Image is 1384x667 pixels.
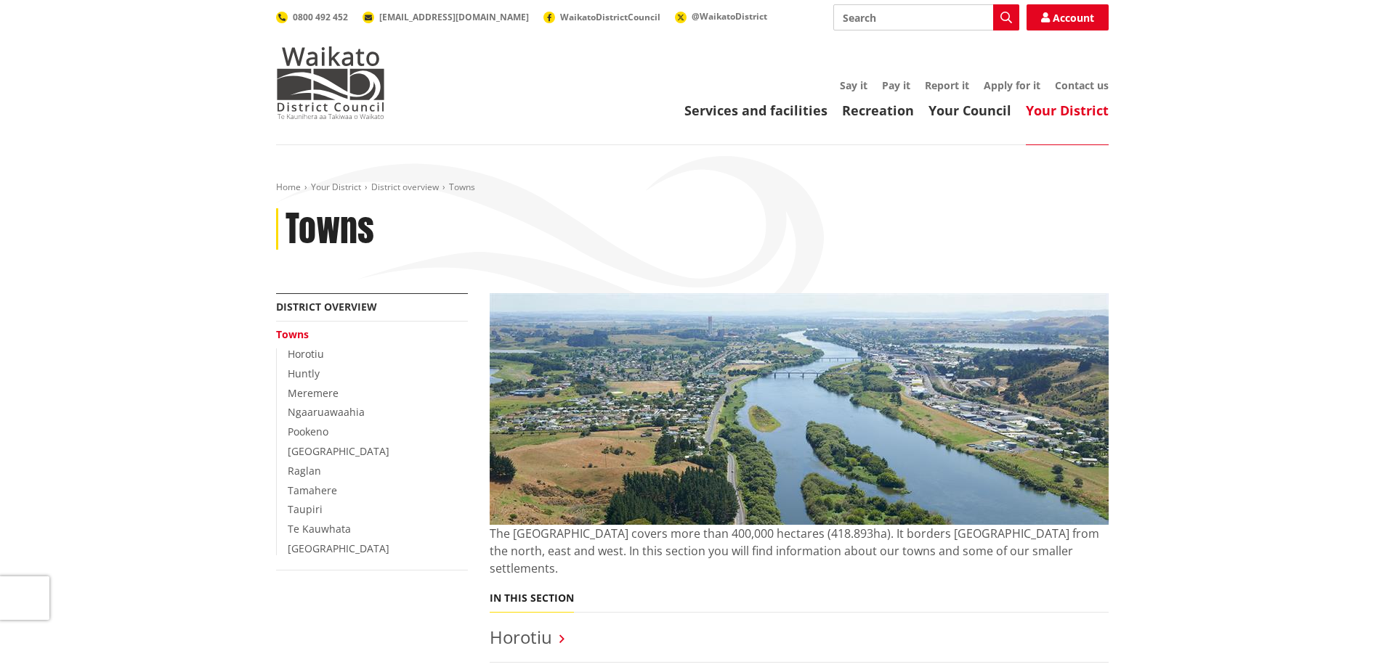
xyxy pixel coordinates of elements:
[490,525,1109,577] p: The [GEOGRAPHIC_DATA] covers more than 400,000 hectares (418.893ha). It borders [GEOGRAPHIC_DATA]...
[288,483,337,497] a: Tamahere
[882,78,910,92] a: Pay it
[288,347,324,361] a: Horotiu
[276,11,348,23] a: 0800 492 452
[276,181,1109,194] nav: breadcrumb
[842,102,914,119] a: Recreation
[276,327,309,341] a: Towns
[288,444,389,458] a: [GEOGRAPHIC_DATA]
[288,425,328,438] a: Pookeno
[286,208,374,250] h1: Towns
[449,181,475,193] span: Towns
[276,181,301,193] a: Home
[293,11,348,23] span: 0800 492 452
[560,11,660,23] span: WaikatoDistrictCouncil
[363,11,529,23] a: [EMAIL_ADDRESS][DOMAIN_NAME]
[490,592,574,605] h5: In this section
[925,78,969,92] a: Report it
[928,102,1011,119] a: Your Council
[288,405,365,419] a: Ngaaruawaahia
[288,541,389,555] a: [GEOGRAPHIC_DATA]
[1055,78,1109,92] a: Contact us
[1026,102,1109,119] a: Your District
[984,78,1040,92] a: Apply for it
[675,10,767,22] a: @WaikatoDistrict
[288,367,320,380] a: Huntly
[684,102,827,119] a: Services and facilities
[276,46,385,119] img: Waikato District Council - Te Kaunihera aa Takiwaa o Waikato
[288,464,321,478] a: Raglan
[276,300,377,314] a: District overview
[543,11,660,23] a: WaikatoDistrictCouncil
[692,10,767,22] span: @WaikatoDistrict
[840,78,867,92] a: Say it
[288,386,339,400] a: Meremere
[490,625,552,649] a: Horotiu
[288,522,351,536] a: Te Kauwhata
[371,181,439,193] a: District overview
[288,502,323,516] a: Taupiri
[311,181,361,193] a: Your District
[1027,4,1109,30] a: Account
[379,11,529,23] span: [EMAIL_ADDRESS][DOMAIN_NAME]
[490,293,1109,525] img: Huntly-aerial-photograph
[833,4,1019,30] input: Search input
